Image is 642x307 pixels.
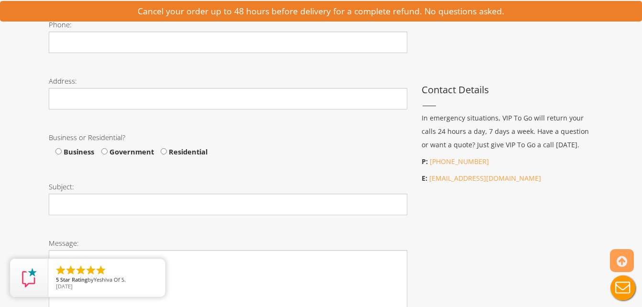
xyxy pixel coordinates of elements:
li:  [85,264,97,276]
span: Star Rating [60,276,87,283]
span: Residential [167,147,207,156]
span: Yeshiva Of S. [94,276,126,283]
a: [EMAIL_ADDRESS][DOMAIN_NAME] [429,174,541,183]
b: P: [422,157,428,166]
span: by [56,277,158,284]
span: Government [108,147,154,156]
li:  [95,264,107,276]
img: Review Rating [20,268,39,287]
b: E: [422,174,427,183]
button: Live Chat [604,269,642,307]
span: [DATE] [56,283,73,290]
li:  [55,264,66,276]
p: In emergency situations, VIP To Go will return your calls 24 hours a day, 7 days a week. Have a q... [422,111,594,152]
li:  [75,264,87,276]
span: Business [62,147,94,156]
li:  [65,264,76,276]
a: [PHONE_NUMBER] [430,157,489,166]
h3: Contact Details [422,85,594,95]
span: 5 [56,276,59,283]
